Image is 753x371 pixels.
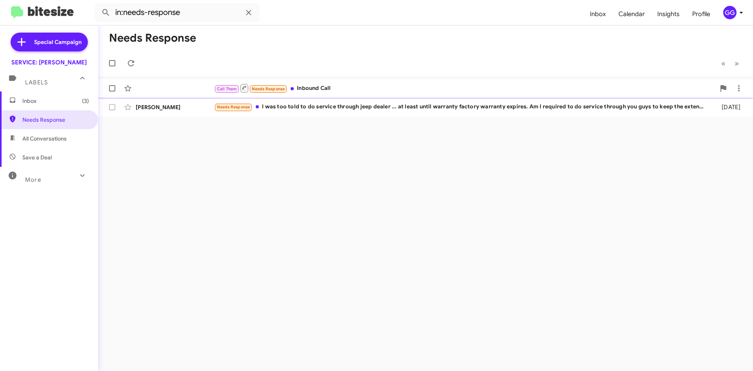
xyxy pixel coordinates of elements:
a: Profile [686,3,717,26]
div: Inbound Call [214,83,715,93]
input: Search [95,3,260,22]
button: GG [717,6,744,19]
span: (3) [82,97,89,105]
span: All Conversations [22,135,67,143]
button: Next [730,55,744,71]
span: More [25,176,41,183]
div: I was too told to do service through jeep dealer ... at least until warranty factory warranty exp... [214,102,709,111]
div: SERVICE: [PERSON_NAME] [11,58,87,66]
a: Calendar [612,3,651,26]
div: GG [723,6,737,19]
span: « [721,58,726,68]
a: Special Campaign [11,33,88,51]
span: Needs Response [252,86,285,91]
a: Inbox [584,3,612,26]
nav: Page navigation example [717,55,744,71]
h1: Needs Response [109,32,196,44]
span: Special Campaign [34,38,82,46]
button: Previous [717,55,730,71]
span: Needs Response [22,116,89,124]
span: Needs Response [217,104,250,110]
div: [PERSON_NAME] [136,103,214,111]
span: Labels [25,79,48,86]
span: » [735,58,739,68]
span: Save a Deal [22,154,52,161]
span: Call Them [217,86,237,91]
div: [DATE] [709,103,747,111]
span: Inbox [22,97,89,105]
a: Insights [651,3,686,26]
